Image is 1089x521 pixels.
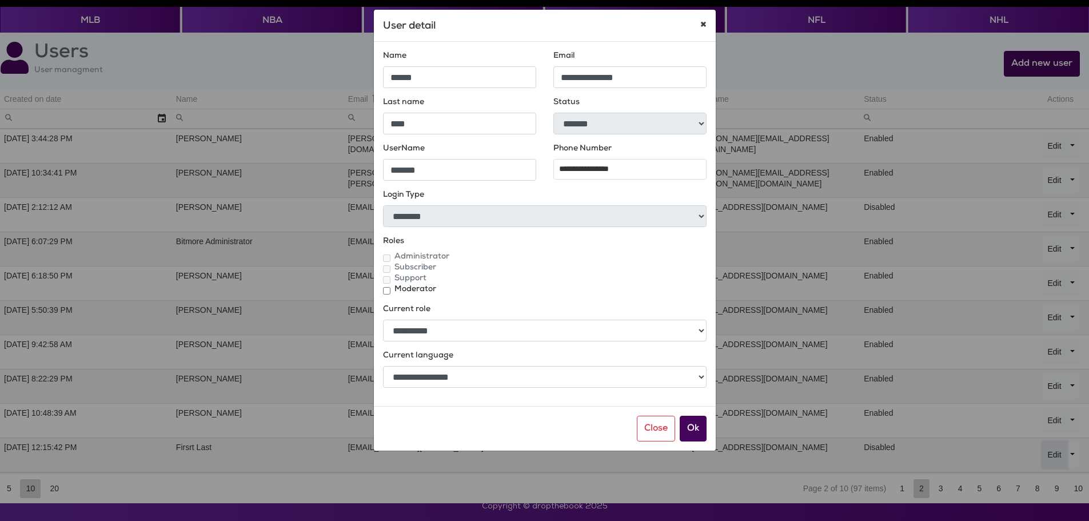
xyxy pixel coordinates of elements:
[383,97,424,108] label: Last name
[691,10,716,42] button: Close
[383,351,453,361] label: Current language
[553,51,575,62] label: Email
[383,190,424,201] label: Login Type
[383,236,404,247] label: Roles
[394,284,436,295] label: Moderator
[553,97,580,108] label: Status
[383,304,430,315] label: Current role
[700,19,707,33] span: ×
[383,144,425,154] label: UserName
[554,160,706,179] input: Mask
[553,144,612,154] label: Phone Number
[394,252,449,263] label: Administrator
[637,416,675,442] button: Close
[383,51,406,62] label: Name
[680,416,707,442] button: Ok
[394,273,426,284] label: Support
[383,19,436,34] h4: User detail
[394,263,436,273] label: Subscriber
